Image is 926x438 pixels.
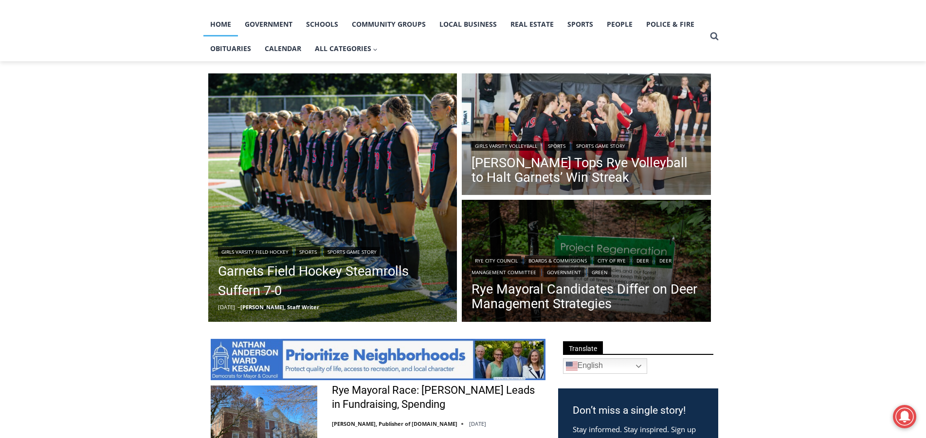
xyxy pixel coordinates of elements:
a: Calendar [258,36,308,61]
a: Home [203,12,238,36]
a: Sports Game Story [324,247,380,257]
a: Girls Varsity Field Hockey [218,247,292,257]
a: People [600,12,639,36]
a: Deer [633,256,652,265]
div: | | [218,245,448,257]
a: [PERSON_NAME], Staff Writer [240,303,319,311]
a: Sports [545,141,569,151]
a: Green [588,267,611,277]
a: Real Estate [504,12,561,36]
time: [DATE] [469,420,486,427]
h4: [PERSON_NAME] Read Sanctuary Fall Fest: [DATE] [8,98,129,120]
time: [DATE] [218,303,235,311]
a: Rye City Council [472,256,521,265]
div: / [109,82,111,92]
img: en [566,360,578,372]
button: Child menu of All Categories [308,36,385,61]
a: Girls Varsity Volleyball [472,141,541,151]
a: Government [238,12,299,36]
a: Boards & Commissions [525,256,590,265]
img: (PHOTO: The Rye Field Hockey team lined up before a game on September 20, 2025. Credit: Maureen T... [208,73,457,322]
a: Garnets Field Hockey Steamrolls Suffern 7-0 [218,262,448,300]
a: Read More Somers Tops Rye Volleyball to Halt Garnets’ Win Streak [462,73,711,198]
a: Read More Rye Mayoral Candidates Differ on Deer Management Strategies [462,200,711,324]
div: 6 [114,82,118,92]
span: – [237,303,240,311]
a: Police & Fire [639,12,701,36]
nav: Primary Navigation [203,12,706,61]
a: Intern @ [DOMAIN_NAME] [234,94,472,121]
h3: Don’t miss a single story! [573,403,704,419]
a: [PERSON_NAME] Tops Rye Volleyball to Halt Garnets’ Win Streak [472,156,701,185]
a: [PERSON_NAME] Read Sanctuary Fall Fest: [DATE] [0,97,145,121]
a: Sports [561,12,600,36]
a: Sports Game Story [573,141,629,151]
div: | | | | | | [472,254,701,277]
div: Birds of Prey: Falcon and hawk demos [102,29,141,80]
div: | | [472,139,701,151]
span: Translate [563,341,603,354]
a: English [563,358,647,374]
div: "The first chef I interviewed talked about coming to [GEOGRAPHIC_DATA] from [GEOGRAPHIC_DATA] in ... [246,0,460,94]
img: (PHOTO: The Rye Nature Center maintains two fenced deer exclosure areas to keep deer out and allo... [462,200,711,324]
a: Rye Mayoral Race: [PERSON_NAME] Leads in Fundraising, Spending [332,384,545,411]
a: Government [544,267,584,277]
a: Local Business [433,12,504,36]
span: Intern @ [DOMAIN_NAME] [254,97,451,119]
a: Schools [299,12,345,36]
a: Community Groups [345,12,433,36]
a: Sports [296,247,320,257]
img: (PHOTO: The Rye Volleyball team from a win on September 27, 2025. Credit: Tatia Chkheidze.) [462,73,711,198]
a: Rye Mayoral Candidates Differ on Deer Management Strategies [472,282,701,311]
div: 2 [102,82,107,92]
a: Read More Garnets Field Hockey Steamrolls Suffern 7-0 [208,73,457,322]
a: Obituaries [203,36,258,61]
button: View Search Form [706,28,723,45]
a: City of Rye [594,256,629,265]
a: [PERSON_NAME], Publisher of [DOMAIN_NAME] [332,420,457,427]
